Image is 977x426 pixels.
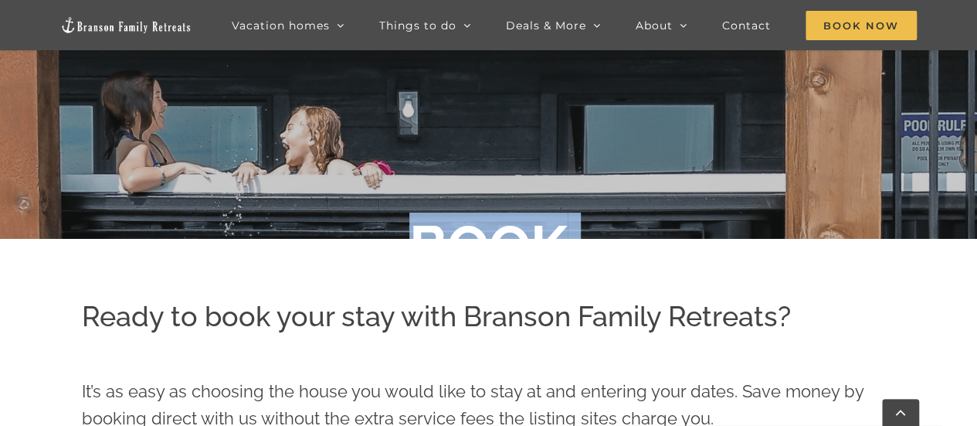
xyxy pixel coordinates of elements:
[232,20,330,31] span: Vacation homes
[722,20,771,31] span: Contact
[283,213,694,345] b: BOOK YOUR RETREAT
[506,20,586,31] span: Deals & More
[379,20,456,31] span: Things to do
[806,11,917,40] span: Book Now
[636,20,673,31] span: About
[60,16,192,34] img: Branson Family Retreats Logo
[82,297,895,336] h2: Ready to book your stay with Branson Family Retreats?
